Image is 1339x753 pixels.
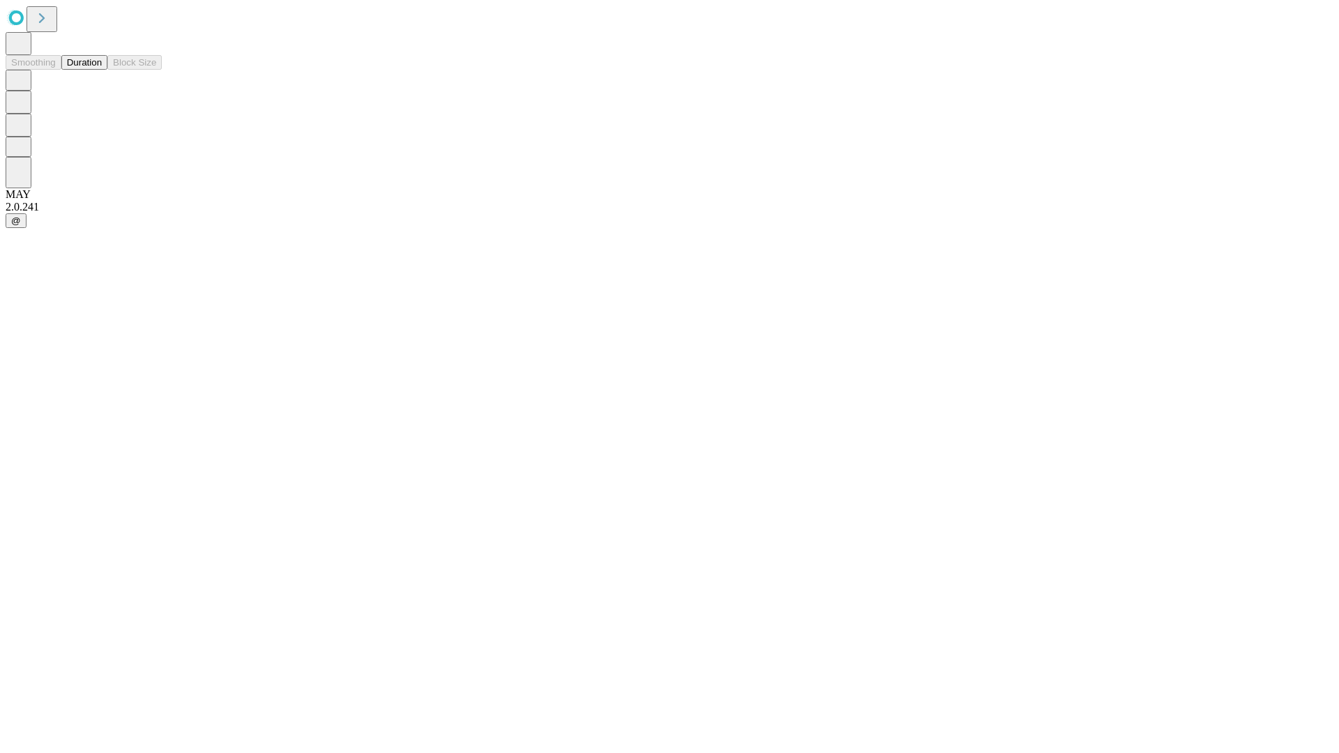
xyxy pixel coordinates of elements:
button: @ [6,213,27,228]
div: 2.0.241 [6,201,1333,213]
button: Smoothing [6,55,61,70]
button: Duration [61,55,107,70]
div: MAY [6,188,1333,201]
button: Block Size [107,55,162,70]
span: @ [11,215,21,226]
